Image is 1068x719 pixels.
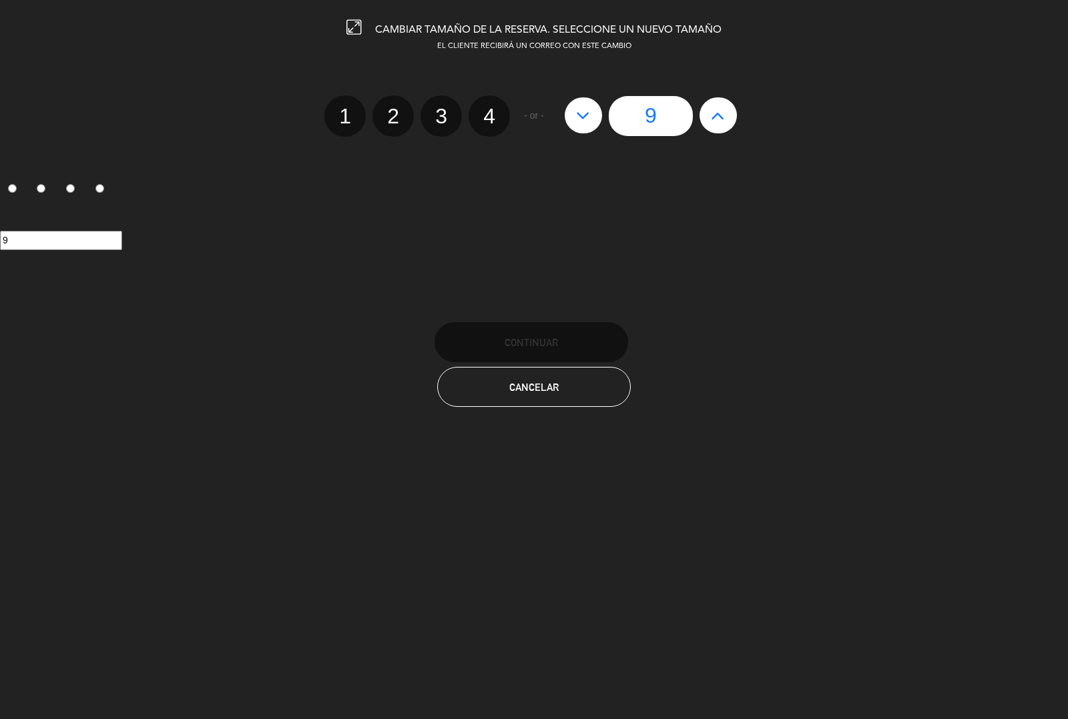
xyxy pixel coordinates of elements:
button: Continuar [435,322,628,362]
span: CAMBIAR TAMAÑO DE LA RESERVA. SELECCIONE UN NUEVO TAMAÑO [375,25,722,35]
span: EL CLIENTE RECIBIRÁ UN CORREO CON ESTE CAMBIO [437,43,631,50]
button: Cancelar [437,367,631,407]
span: - or - [524,108,544,123]
label: 2 [29,179,59,201]
label: 4 [87,179,117,201]
input: 1 [8,184,17,193]
input: 2 [37,184,45,193]
input: 3 [66,184,75,193]
label: 2 [372,95,414,137]
label: 3 [59,179,88,201]
label: 3 [421,95,462,137]
span: Cancelar [509,382,559,393]
span: Continuar [505,337,558,348]
label: 1 [324,95,366,137]
input: 4 [95,184,104,193]
label: 4 [469,95,510,137]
